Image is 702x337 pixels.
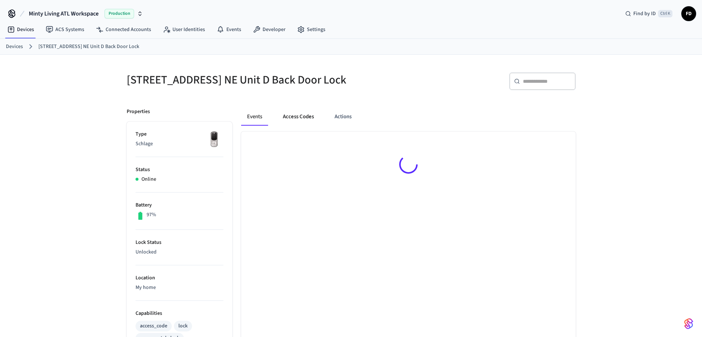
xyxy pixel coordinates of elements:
[684,318,693,330] img: SeamLogoGradient.69752ec5.svg
[658,10,672,17] span: Ctrl K
[178,322,188,330] div: lock
[127,72,347,88] h5: [STREET_ADDRESS] NE Unit D Back Door Lock
[90,23,157,36] a: Connected Accounts
[127,108,150,116] p: Properties
[136,274,223,282] p: Location
[619,7,678,20] div: Find by IDCtrl K
[29,9,99,18] span: Minty Living ATL Workspace
[136,166,223,174] p: Status
[136,140,223,148] p: Schlage
[277,108,320,126] button: Access Codes
[136,201,223,209] p: Battery
[633,10,656,17] span: Find by ID
[136,284,223,292] p: My home
[140,322,167,330] div: access_code
[141,176,156,183] p: Online
[241,108,576,126] div: ant example
[681,6,696,21] button: FD
[329,108,357,126] button: Actions
[205,130,223,149] img: Yale Assure Touchscreen Wifi Smart Lock, Satin Nickel, Front
[211,23,247,36] a: Events
[682,7,695,20] span: FD
[38,43,139,51] a: [STREET_ADDRESS] NE Unit D Back Door Lock
[247,23,291,36] a: Developer
[6,43,23,51] a: Devices
[136,239,223,246] p: Lock Status
[291,23,331,36] a: Settings
[136,248,223,256] p: Unlocked
[1,23,40,36] a: Devices
[136,130,223,138] p: Type
[40,23,90,36] a: ACS Systems
[157,23,211,36] a: User Identities
[136,310,223,317] p: Capabilities
[105,9,134,18] span: Production
[147,211,156,219] p: 97%
[241,108,268,126] button: Events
